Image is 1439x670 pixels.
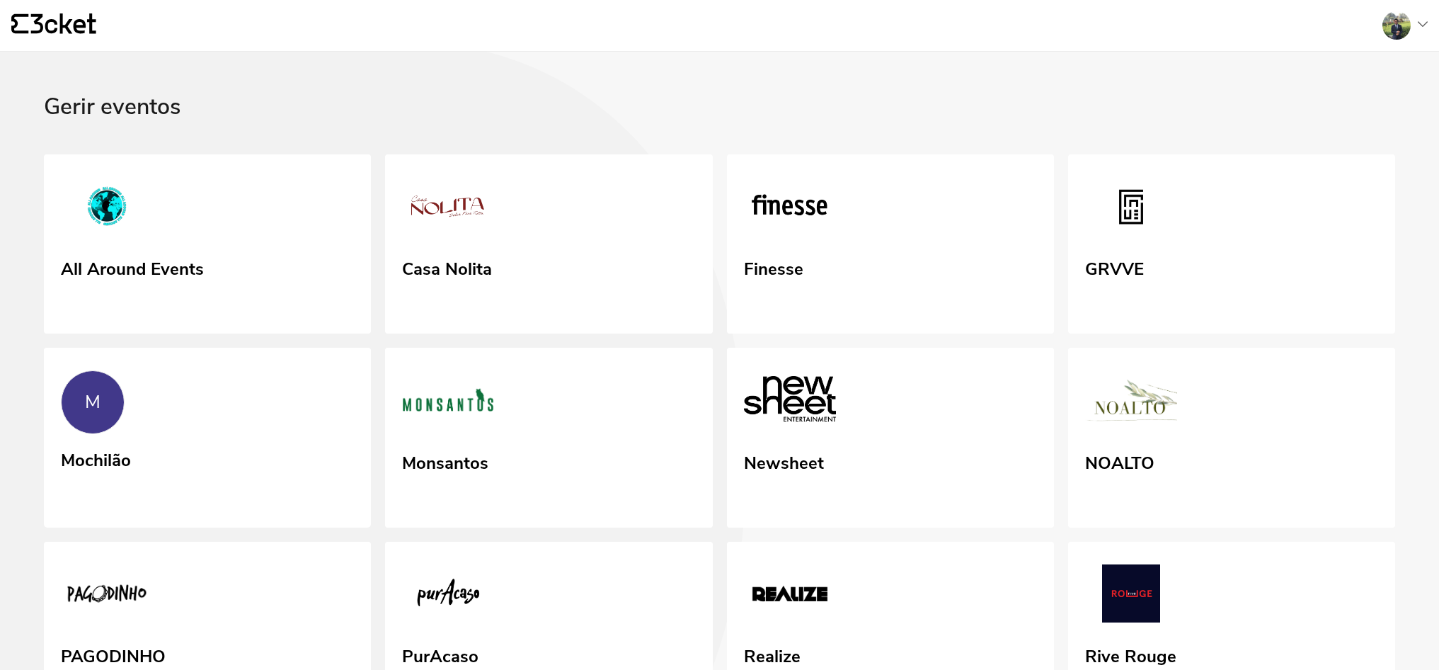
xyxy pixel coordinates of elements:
g: {' '} [11,14,28,34]
div: Rive Rouge [1085,642,1176,667]
div: All Around Events [61,254,204,280]
img: Rive Rouge [1085,564,1177,628]
img: Monsantos [402,370,494,434]
a: {' '} [11,13,96,38]
a: Monsantos Monsantos [385,348,712,528]
a: All Around Events All Around Events [44,154,371,334]
img: NOALTO [1085,370,1177,434]
img: Finesse [744,177,836,241]
div: M [85,392,101,413]
div: PAGODINHO [61,642,166,667]
div: PurAcaso [402,642,478,667]
div: Monsantos [402,448,488,474]
a: M Mochilão [44,348,371,525]
img: Newsheet [744,370,836,434]
img: GRVVE [1085,177,1177,241]
img: PAGODINHO [61,564,153,628]
div: NOALTO [1085,448,1154,474]
img: Casa Nolita [402,177,494,241]
img: PurAcaso [402,564,494,628]
div: Gerir eventos [44,94,1395,154]
img: All Around Events [61,177,153,241]
div: Realize [744,642,801,667]
div: Finesse [744,254,803,280]
a: NOALTO NOALTO [1068,348,1395,528]
a: Finesse Finesse [727,154,1054,334]
div: GRVVE [1085,254,1144,280]
a: GRVVE GRVVE [1068,154,1395,334]
a: Newsheet Newsheet [727,348,1054,528]
img: Realize [744,564,836,628]
a: Casa Nolita Casa Nolita [385,154,712,334]
div: Casa Nolita [402,254,492,280]
div: Mochilão [61,445,131,471]
div: Newsheet [744,448,824,474]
